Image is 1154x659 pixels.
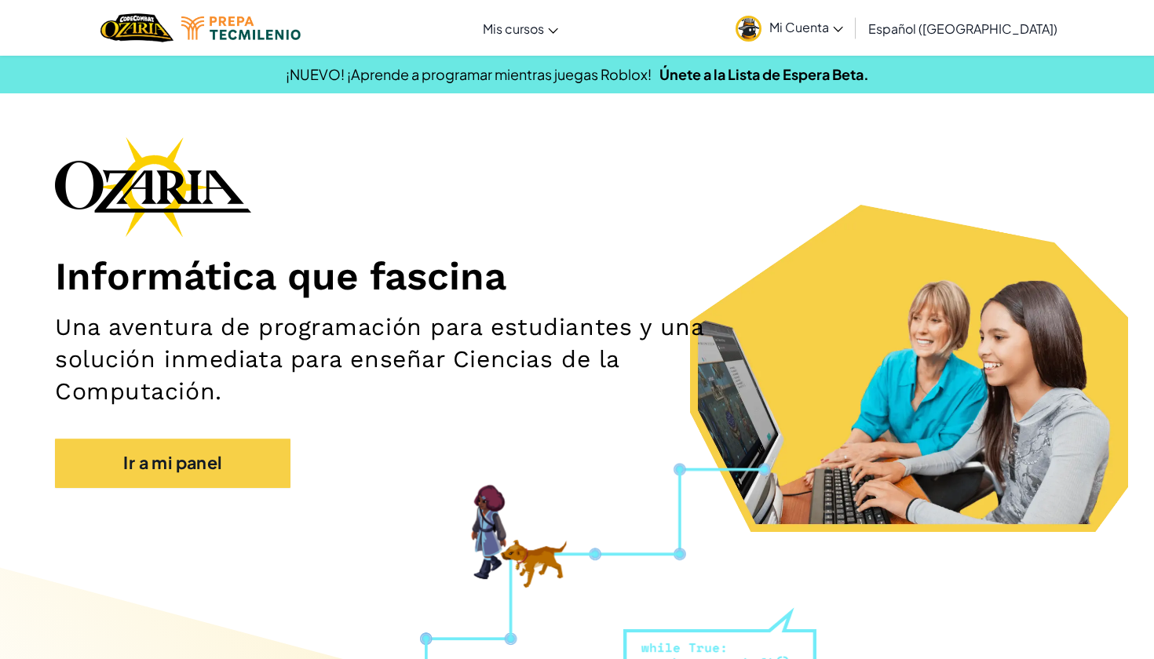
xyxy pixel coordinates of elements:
span: Español ([GEOGRAPHIC_DATA]) [868,20,1057,37]
img: avatar [736,16,761,42]
a: Mi Cuenta [728,3,851,53]
span: ¡NUEVO! ¡Aprende a programar mientras juegas Roblox! [286,65,652,83]
img: Tecmilenio logo [181,16,301,40]
a: Ir a mi panel [55,439,290,487]
img: Home [100,12,173,44]
a: Ozaria by CodeCombat logo [100,12,173,44]
a: Español ([GEOGRAPHIC_DATA]) [860,7,1065,49]
span: Mi Cuenta [769,19,843,35]
a: Mis cursos [475,7,566,49]
span: Mis cursos [483,20,544,37]
h2: Una aventura de programación para estudiantes y una solución inmediata para enseñar Ciencias de l... [55,311,754,408]
h1: Informática que fascina [55,253,1099,300]
a: Únete a la Lista de Espera Beta. [659,65,869,83]
img: Ozaria branding logo [55,137,251,237]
